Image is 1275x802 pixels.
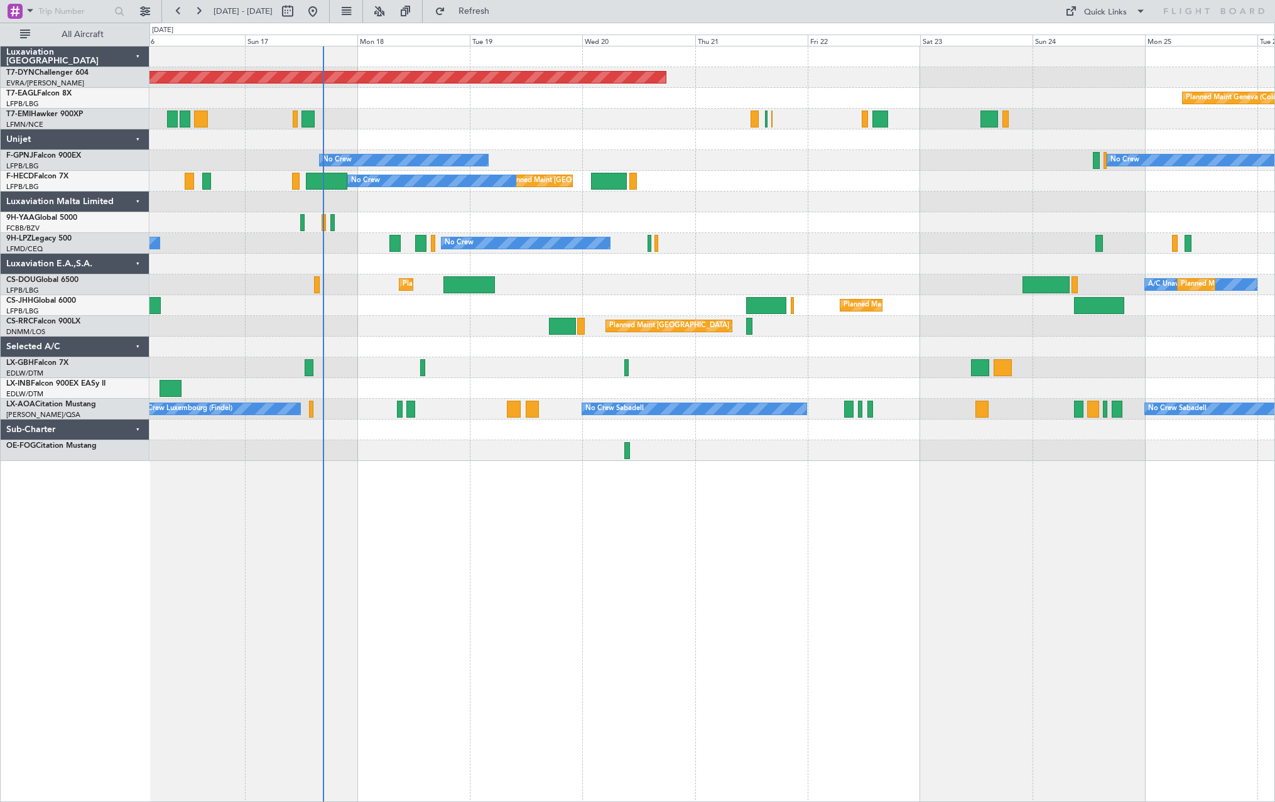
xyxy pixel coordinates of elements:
[448,7,501,16] span: Refresh
[6,90,72,97] a: T7-EAGLFalcon 8X
[6,214,77,222] a: 9H-YAAGlobal 5000
[6,161,39,171] a: LFPB/LBG
[6,380,31,387] span: LX-INB
[1033,35,1145,46] div: Sun 24
[695,35,808,46] div: Thu 21
[6,327,45,337] a: DNMM/LOS
[1148,399,1207,418] div: No Crew Sabadell
[6,235,31,242] span: 9H-LPZ
[6,401,96,408] a: LX-AOACitation Mustang
[808,35,920,46] div: Fri 22
[609,317,807,335] div: Planned Maint [GEOGRAPHIC_DATA] ([GEOGRAPHIC_DATA])
[136,399,232,418] div: No Crew Luxembourg (Findel)
[6,276,36,284] span: CS-DOU
[6,389,43,399] a: EDLW/DTM
[470,35,582,46] div: Tue 19
[1059,1,1152,21] button: Quick Links
[6,111,83,118] a: T7-EMIHawker 900XP
[6,111,31,118] span: T7-EMI
[429,1,504,21] button: Refresh
[6,442,97,450] a: OE-FOGCitation Mustang
[6,173,34,180] span: F-HECD
[214,6,273,17] span: [DATE] - [DATE]
[6,410,80,420] a: [PERSON_NAME]/QSA
[6,152,33,160] span: F-GPNJ
[6,276,79,284] a: CS-DOUGlobal 6500
[6,173,68,180] a: F-HECDFalcon 7X
[6,306,39,316] a: LFPB/LBG
[920,35,1033,46] div: Sat 23
[6,297,76,305] a: CS-JHHGlobal 6000
[133,35,245,46] div: Sat 16
[6,214,35,222] span: 9H-YAA
[6,359,68,367] a: LX-GBHFalcon 7X
[6,69,89,77] a: T7-DYNChallenger 604
[6,152,81,160] a: F-GPNJFalcon 900EX
[14,24,136,45] button: All Aircraft
[6,99,39,109] a: LFPB/LBG
[6,79,84,88] a: EVRA/[PERSON_NAME]
[33,30,133,39] span: All Aircraft
[6,318,33,325] span: CS-RRC
[6,442,36,450] span: OE-FOG
[357,35,470,46] div: Mon 18
[245,35,357,46] div: Sun 17
[351,171,380,190] div: No Crew
[6,182,39,192] a: LFPB/LBG
[6,359,34,367] span: LX-GBH
[6,224,40,233] a: FCBB/BZV
[1148,275,1200,294] div: A/C Unavailable
[152,25,173,36] div: [DATE]
[6,235,72,242] a: 9H-LPZLegacy 500
[6,380,106,387] a: LX-INBFalcon 900EX EASy II
[6,286,39,295] a: LFPB/LBG
[582,35,695,46] div: Wed 20
[403,275,600,294] div: Planned Maint [GEOGRAPHIC_DATA] ([GEOGRAPHIC_DATA])
[1084,6,1127,19] div: Quick Links
[1145,35,1257,46] div: Mon 25
[6,69,35,77] span: T7-DYN
[323,151,352,170] div: No Crew
[585,399,644,418] div: No Crew Sabadell
[6,120,43,129] a: LFMN/NCE
[1110,151,1139,170] div: No Crew
[844,296,1041,315] div: Planned Maint [GEOGRAPHIC_DATA] ([GEOGRAPHIC_DATA])
[6,297,33,305] span: CS-JHH
[6,369,43,378] a: EDLW/DTM
[6,90,37,97] span: T7-EAGL
[38,2,111,21] input: Trip Number
[6,318,80,325] a: CS-RRCFalcon 900LX
[6,244,43,254] a: LFMD/CEQ
[6,401,35,408] span: LX-AOA
[445,234,474,252] div: No Crew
